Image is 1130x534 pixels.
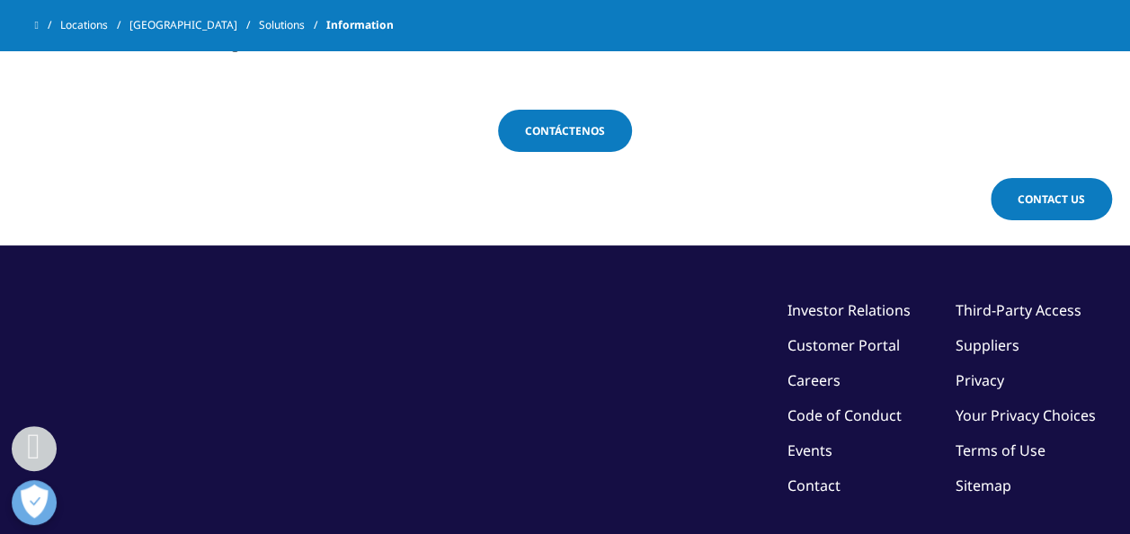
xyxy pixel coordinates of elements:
[787,370,841,390] a: Careers
[1018,191,1085,207] span: Contact Us
[956,370,1004,390] a: Privacy
[956,300,1081,320] a: Third-Party Access
[956,441,1045,460] a: Terms of Use
[525,123,605,138] span: Contáctenos
[787,335,900,355] a: Customer Portal
[787,476,841,495] a: Contact
[787,300,911,320] a: Investor Relations
[991,178,1112,220] a: Contact Us
[12,480,57,525] button: Abrir preferencias
[787,405,902,425] a: Code of Conduct
[956,476,1011,495] a: Sitemap
[956,335,1019,355] a: Suppliers
[129,9,259,41] a: [GEOGRAPHIC_DATA]
[259,9,326,41] a: Solutions
[498,110,632,152] a: Contáctenos
[787,441,832,460] a: Events
[326,9,394,41] span: Information
[956,405,1096,425] a: Your Privacy Choices
[60,9,129,41] a: Locations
